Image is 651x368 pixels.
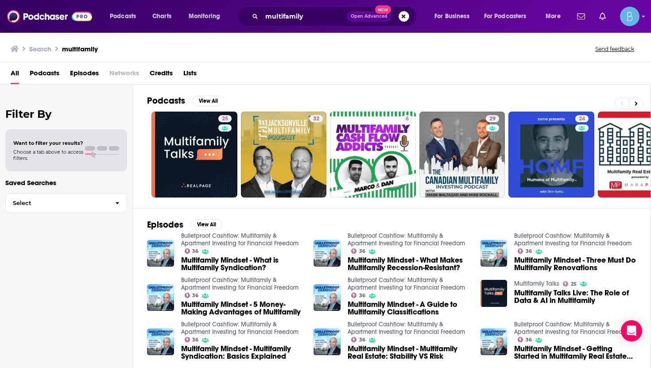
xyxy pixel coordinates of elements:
span: Monitoring [189,10,220,23]
a: 24 [575,115,589,122]
a: Credits [150,66,173,84]
img: Multifamily Mindset - Multifamily Real Estate: Stability VS Risk [314,329,341,356]
h3: Search [29,45,51,53]
a: 6 [330,112,416,198]
img: Multifamily Mindset - Multifamily Syndication: Basics Explained [147,329,174,356]
a: Multifamily Mindset - Three Must Do Multifamily Renovations [514,256,636,271]
button: open menu [428,9,480,23]
h2: Episodes [147,219,183,230]
span: Podcasts [110,10,136,23]
button: Select [5,193,127,213]
button: open menu [104,9,147,23]
a: Bulletproof Cashflow: Multifamily & Apartment Investing for Financial Freedom [181,321,298,336]
a: Lists [183,66,197,84]
a: Show notifications dropdown [596,9,609,24]
span: 36 [192,294,198,298]
span: 25 [571,282,577,286]
span: 36 [526,338,532,342]
h3: multifamily [62,45,98,53]
a: Multifamily Mindset - 5 Money-Making Advantages of Multifamily [181,301,303,316]
a: Show notifications dropdown [573,9,589,24]
a: Multifamily Mindset - Getting Started in Multifamily Real Estate Investing [480,329,508,356]
div: Open Intercom Messenger [621,320,642,341]
img: Multifamily Mindset - A Guide to Multifamily Classifications [314,284,341,311]
a: Bulletproof Cashflow: Multifamily & Apartment Investing for Financial Freedom [514,321,632,336]
button: View All [192,96,224,106]
span: 24 [579,115,585,124]
a: Multifamily Mindset - 5 Money-Making Advantages of Multifamily [147,284,174,311]
span: Networks [109,66,139,84]
a: 32 [310,115,323,122]
span: For Podcasters [484,10,527,23]
h2: Podcasts [147,95,185,106]
button: Open AdvancedNew [347,11,391,22]
span: Charts [152,10,171,23]
span: Open Advanced [351,14,387,19]
a: Multifamily Mindset - A Guide to Multifamily Classifications [348,301,470,316]
a: 36 [185,293,199,298]
a: EpisodesView All [147,219,222,230]
a: All [11,66,19,84]
img: Multifamily Talks Live: The Role of Data & AI in Multifamily [480,280,508,307]
span: 36 [526,249,532,253]
a: Multifamily Mindset - What is Multifamily Syndication? [147,240,174,267]
span: 36 [192,249,198,253]
span: 36 [359,294,365,298]
div: Search podcasts, credits, & more... [246,6,425,27]
button: Send feedback [593,45,637,53]
a: Bulletproof Cashflow: Multifamily & Apartment Investing for Financial Freedom [348,232,465,247]
a: Episodes [70,66,99,84]
a: 29 [486,115,499,122]
h2: Filter By [5,108,127,120]
a: 36 [518,337,532,342]
span: Choose a tab above to access filters. [13,149,83,161]
span: Logged in as BLASTmedia [620,7,639,26]
span: New [375,5,391,14]
a: 32 [241,112,327,198]
a: 36 [351,248,365,254]
button: View All [190,219,222,230]
img: Podchaser - Follow, Share and Rate Podcasts [7,8,92,25]
span: 25 [222,115,228,124]
a: 36 [351,293,365,298]
a: Bulletproof Cashflow: Multifamily & Apartment Investing for Financial Freedom [514,232,632,247]
button: open menu [539,9,572,23]
span: Want to filter your results? [13,140,83,146]
a: 24 [508,112,594,198]
a: Multifamily Mindset - Multifamily Real Estate: Stability VS Risk [348,345,470,360]
input: Search podcasts, credits, & more... [262,9,347,23]
a: 36 [185,337,199,342]
a: 6 [402,115,412,122]
a: Bulletproof Cashflow: Multifamily & Apartment Investing for Financial Freedom [348,321,465,336]
a: Bulletproof Cashflow: Multifamily & Apartment Investing for Financial Freedom [181,232,298,247]
a: Bulletproof Cashflow: Multifamily & Apartment Investing for Financial Freedom [181,276,298,291]
span: Select [6,200,108,206]
a: Bulletproof Cashflow: Multifamily & Apartment Investing for Financial Freedom [348,276,465,291]
span: Multifamily Mindset - Getting Started in Multifamily Real Estate Investing [514,345,636,360]
span: More [546,10,561,23]
span: 36 [359,249,365,253]
a: Multifamily Mindset - Multifamily Syndication: Basics Explained [181,345,303,360]
span: For Business [434,10,469,23]
a: 25 [218,115,232,122]
a: Multifamily Mindset - What Makes Multifamily Recession-Resistant? [314,240,341,267]
a: Podcasts [30,66,59,84]
a: 25 [563,281,577,287]
a: 25 [151,112,237,198]
a: Multifamily Talks [514,280,559,287]
img: Multifamily Mindset - Three Must Do Multifamily Renovations [480,240,508,267]
a: 36 [351,337,365,342]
